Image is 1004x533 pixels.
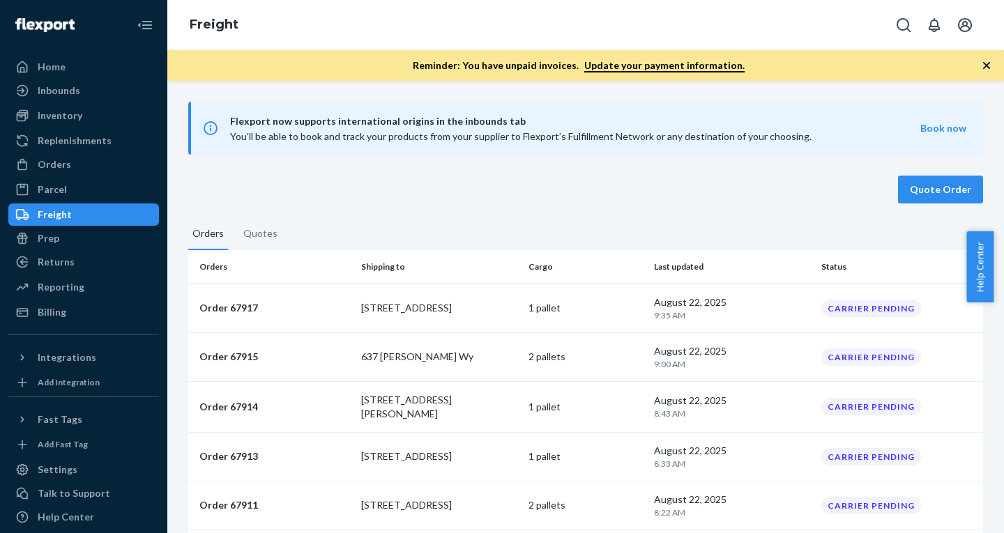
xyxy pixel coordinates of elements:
div: Home [38,60,66,74]
p: 8:43 AM [654,408,810,419]
a: Inbounds [8,79,159,102]
p: 9:00 AM [654,358,810,370]
iframe: Opens a widget where you can chat to one of our agents [915,491,990,526]
div: Reporting [38,280,84,294]
button: Open notifications [920,11,948,39]
a: Help Center [8,506,159,528]
div: Settings [38,463,77,477]
div: CARRIER PENDING [821,348,921,366]
a: Replenishments [8,130,159,152]
p: Order 67911 [199,498,350,512]
div: CARRIER PENDING [821,497,921,514]
div: Prep [38,231,59,245]
button: Quote Order [898,176,983,203]
p: 1 pallet [528,449,643,463]
div: Freight [38,208,72,222]
a: Home [8,56,159,78]
div: Returns [38,255,75,269]
div: Help Center [38,510,94,524]
div: CARRIER PENDING [821,300,921,317]
p: Order 67914 [199,400,350,414]
a: Freight [190,17,238,32]
div: Replenishments [38,134,112,148]
p: 8:33 AM [654,458,810,470]
a: Freight [8,203,159,226]
p: [STREET_ADDRESS] [361,498,517,512]
p: [STREET_ADDRESS][PERSON_NAME] [361,393,517,421]
a: Add Integration [8,374,159,391]
div: Fast Tags [38,412,82,426]
p: [STREET_ADDRESS] [361,449,517,463]
div: Integrations [38,350,96,364]
div: August 22, 2025 [654,493,810,518]
a: Settings [8,458,159,481]
button: Fast Tags [8,408,159,431]
div: Add Fast Tag [38,438,88,450]
div: Orders [38,157,71,171]
a: Reporting [8,276,159,298]
div: August 22, 2025 [654,344,810,370]
a: Billing [8,301,159,323]
p: 9:35 AM [654,309,810,321]
th: Orders [188,250,356,284]
div: August 22, 2025 [654,295,810,321]
button: Open Search Box [890,11,918,39]
div: Billing [38,305,66,319]
div: Inventory [38,109,82,123]
a: Inventory [8,105,159,127]
p: 2 pallets [528,498,643,512]
th: Shipping to [356,250,523,284]
a: Add Fast Tag [8,436,159,453]
a: Update your payment information. [584,59,745,72]
span: Flexport now supports international origins in the inbounds tab [230,113,920,130]
button: Talk to Support [8,482,159,504]
img: Flexport logo [15,18,75,32]
div: Add Integration [38,376,100,388]
div: Inbounds [38,84,80,98]
button: Orders [188,226,228,250]
div: Parcel [38,183,67,196]
button: Open account menu [951,11,979,39]
a: Orders [8,153,159,176]
button: Close Navigation [131,11,159,39]
div: CARRIER PENDING [821,448,921,465]
a: Parcel [8,178,159,201]
p: 2 pallets [528,350,643,364]
button: Help Center [966,231,994,302]
p: 1 pallet [528,400,643,414]
button: Quotes [239,226,282,249]
div: August 22, 2025 [654,444,810,470]
p: 8:22 AM [654,507,810,518]
p: 1 pallet [528,301,643,315]
div: CARRIER PENDING [821,398,921,415]
ol: breadcrumbs [178,5,250,45]
th: Cargo [523,250,648,284]
p: Order 67915 [199,350,350,364]
th: Status [816,250,983,284]
p: Order 67917 [199,301,350,315]
div: Talk to Support [38,486,110,500]
p: Order 67913 [199,449,350,463]
a: Prep [8,227,159,249]
button: Book now [920,121,966,135]
a: Returns [8,251,159,273]
p: Reminder: You have unpaid invoices. [413,59,745,72]
div: August 22, 2025 [654,394,810,419]
th: Last updated [648,250,816,284]
button: Integrations [8,346,159,369]
p: 637 [PERSON_NAME] Wy [361,350,517,364]
span: You’ll be able to book and track your products from your supplier to Flexport’s Fulfillment Netwo... [230,130,812,142]
p: [STREET_ADDRESS] [361,301,517,315]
